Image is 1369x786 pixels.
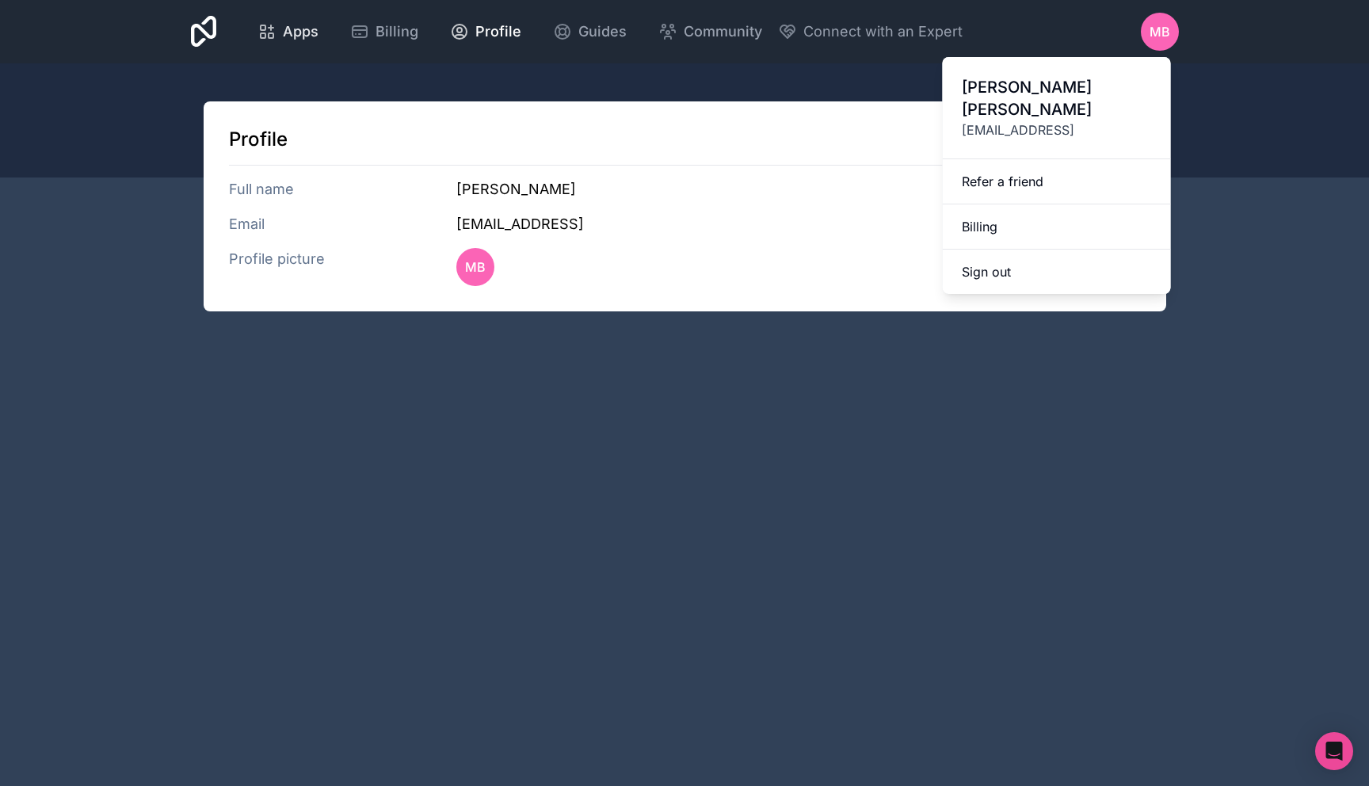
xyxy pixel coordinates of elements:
h3: Full name [229,178,457,200]
a: Refer a friend [943,159,1171,204]
h3: Email [229,213,457,235]
a: Profile [437,14,534,49]
span: Billing [376,21,418,43]
span: [EMAIL_ADDRESS] [962,120,1152,139]
span: Connect with an Expert [803,21,963,43]
a: Billing [337,14,431,49]
span: Apps [283,21,318,43]
a: Guides [540,14,639,49]
span: [PERSON_NAME] [PERSON_NAME] [962,76,1152,120]
button: Connect with an Expert [778,21,963,43]
span: Profile [475,21,521,43]
span: MB [465,258,486,277]
h3: Profile picture [229,248,457,286]
div: Open Intercom Messenger [1315,732,1353,770]
a: Apps [245,14,331,49]
span: Community [684,21,762,43]
span: Guides [578,21,627,43]
a: Community [646,14,775,49]
h1: Profile [229,127,1141,152]
span: MB [1150,22,1170,41]
h3: [EMAIL_ADDRESS] [456,213,1140,235]
a: Billing [943,204,1171,250]
h3: [PERSON_NAME] [456,178,1140,200]
button: Sign out [943,250,1171,294]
